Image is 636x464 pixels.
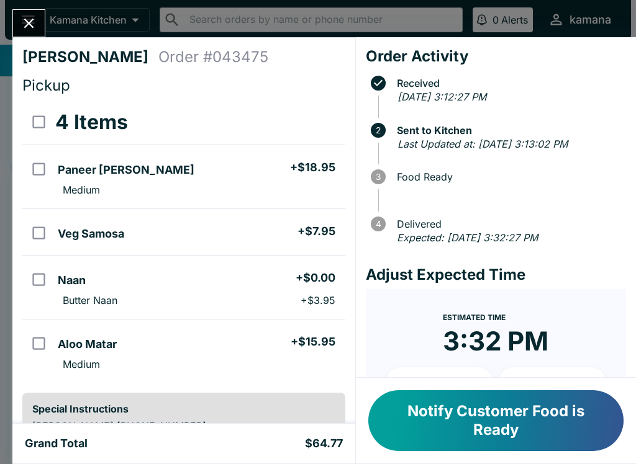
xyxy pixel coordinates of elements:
[296,270,335,285] h5: + $0.00
[368,390,624,451] button: Notify Customer Food is Ready
[32,420,335,432] p: [PERSON_NAME] [PHONE_NUMBER]
[58,273,86,288] h5: Naan
[58,337,117,352] h5: Aloo Matar
[443,325,548,357] time: 3:32 PM
[366,47,626,66] h4: Order Activity
[298,224,335,239] h5: + $7.95
[498,367,606,398] button: + 20
[386,367,494,398] button: + 10
[63,358,100,370] p: Medium
[305,436,343,451] h5: $64.77
[58,226,124,241] h5: Veg Samosa
[376,172,381,182] text: 3
[290,160,335,175] h5: + $18.95
[391,218,626,230] span: Delivered
[291,334,335,349] h5: + $15.95
[397,138,568,150] em: Last Updated at: [DATE] 3:13:02 PM
[158,48,268,66] h4: Order # 043475
[13,10,45,37] button: Close
[376,125,381,135] text: 2
[301,294,335,306] p: + $3.95
[55,110,128,135] h3: 4 Items
[375,219,381,229] text: 4
[443,313,506,322] span: Estimated Time
[22,48,158,66] h4: [PERSON_NAME]
[366,265,626,284] h4: Adjust Expected Time
[397,231,538,244] em: Expected: [DATE] 3:32:27 PM
[22,100,345,383] table: orders table
[63,294,117,306] p: Butter Naan
[32,403,335,415] h6: Special Instructions
[25,436,88,451] h5: Grand Total
[391,171,626,182] span: Food Ready
[397,91,486,103] em: [DATE] 3:12:27 PM
[391,78,626,89] span: Received
[22,76,70,94] span: Pickup
[58,163,194,177] h5: Paneer [PERSON_NAME]
[391,125,626,136] span: Sent to Kitchen
[63,184,100,196] p: Medium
